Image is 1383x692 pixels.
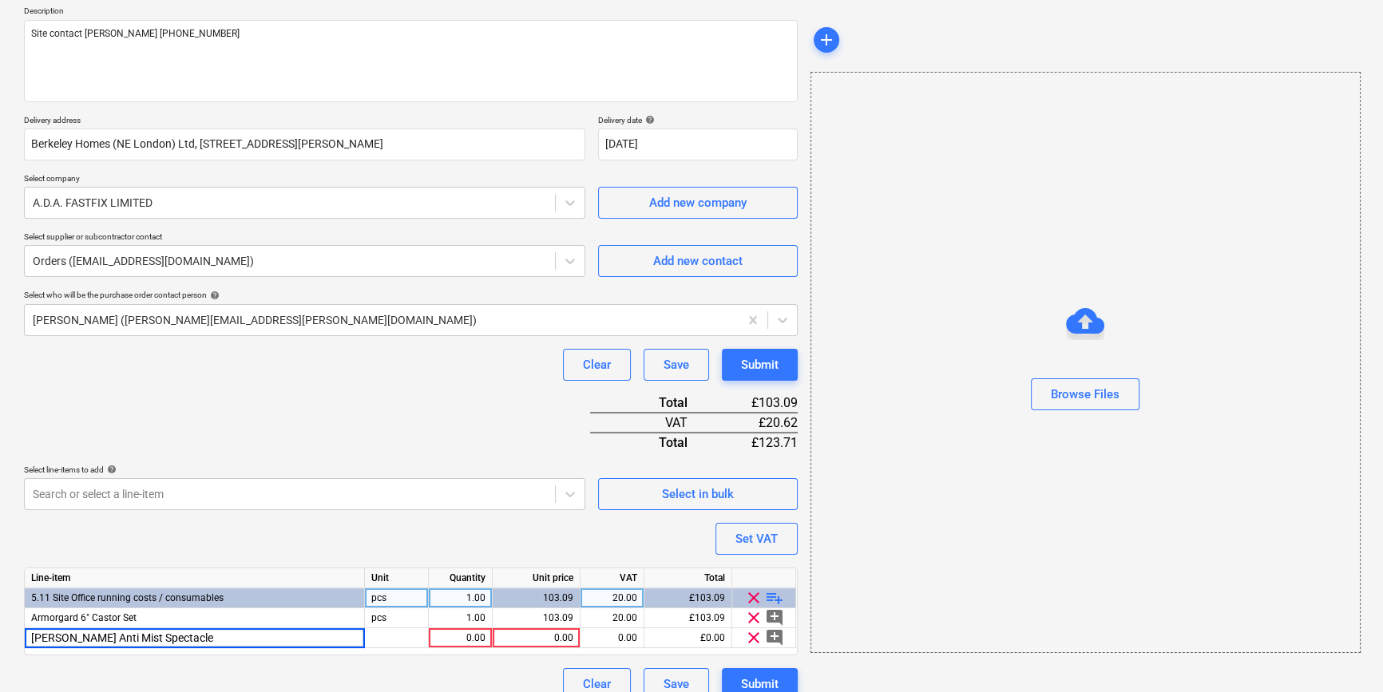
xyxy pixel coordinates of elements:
p: Delivery address [24,115,585,129]
iframe: Chat Widget [1303,615,1383,692]
span: 5.11 Site Office running costs / consumables [31,592,224,603]
div: 1.00 [435,608,485,628]
button: Save [644,349,709,381]
button: Set VAT [715,523,798,555]
div: Set VAT [735,528,778,549]
button: Add new company [598,187,798,219]
button: Clear [563,349,631,381]
div: pcs [365,608,429,628]
div: Quantity [429,568,493,588]
div: Add new contact [653,251,743,271]
span: help [207,291,220,300]
button: Submit [722,349,798,381]
div: VAT [581,568,644,588]
div: 20.00 [587,588,637,608]
input: Delivery address [24,129,585,160]
div: Total [590,433,713,452]
div: Select line-items to add [24,465,585,475]
span: help [642,115,655,125]
div: Clear [583,354,611,375]
div: Add new company [649,192,747,213]
div: 0.00 [435,628,485,648]
div: £123.71 [712,433,797,452]
p: Select company [24,173,585,187]
div: Save [664,354,689,375]
div: Browse Files [810,72,1361,653]
div: 0.00 [587,628,637,648]
div: £103.09 [644,608,732,628]
div: Total [644,568,732,588]
div: pcs [365,588,429,608]
span: help [104,465,117,474]
div: £0.00 [644,628,732,648]
div: Unit price [493,568,581,588]
div: £103.09 [644,588,732,608]
button: Browse Files [1031,378,1139,410]
div: Unit [365,568,429,588]
div: Browse Files [1051,384,1119,405]
span: add [817,30,836,49]
div: 1.00 [435,588,485,608]
div: Line-item [25,568,365,588]
span: clear [744,588,763,607]
span: clear [744,628,763,647]
button: Select in bulk [598,478,798,510]
div: 103.09 [499,588,573,608]
div: 0.00 [499,628,573,648]
div: Submit [741,354,779,375]
div: Select who will be the purchase order contact person [24,290,798,300]
p: Select supplier or subcontractor contact [24,231,585,245]
span: add_comment [765,608,784,627]
span: clear [744,608,763,627]
div: 103.09 [499,608,573,628]
span: Armorgard 6" Castor Set [31,612,137,623]
div: Total [590,393,713,413]
span: playlist_add [765,588,784,607]
span: add_comment [765,628,784,647]
div: £103.09 [712,393,797,413]
div: Delivery date [598,115,798,125]
textarea: Site contact [PERSON_NAME] [PHONE_NUMBER] [24,20,798,102]
div: Select in bulk [662,484,734,504]
div: VAT [590,413,713,433]
p: Description [24,6,798,19]
div: £20.62 [712,413,797,433]
button: Add new contact [598,245,798,277]
div: 20.00 [587,608,637,628]
input: Delivery date not specified [598,129,798,160]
